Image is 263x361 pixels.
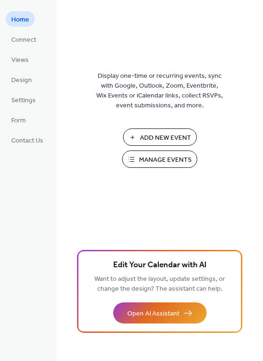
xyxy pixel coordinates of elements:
button: Open AI Assistant [113,302,207,323]
span: Add New Event [140,133,191,143]
span: Contact Us [11,136,43,146]
span: Connect [11,35,36,45]
span: Display one-time or recurring events, sync with Google, Outlook, Zoom, Eventbrite, Wix Events or ... [96,71,223,111]
a: Contact Us [6,132,49,148]
a: Connect [6,31,42,47]
span: Form [11,116,26,126]
span: Views [11,55,29,65]
a: Home [6,11,35,27]
span: Design [11,75,32,85]
a: Design [6,72,38,87]
span: Want to adjust the layout, update settings, or change the design? The assistant can help. [94,273,225,295]
a: Views [6,52,34,67]
button: Manage Events [122,150,197,168]
span: Manage Events [139,155,192,165]
button: Add New Event [123,128,197,146]
span: Open AI Assistant [127,309,179,319]
span: Home [11,15,29,25]
span: Edit Your Calendar with AI [113,259,207,272]
a: Form [6,112,31,128]
span: Settings [11,96,36,105]
a: Settings [6,92,41,107]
